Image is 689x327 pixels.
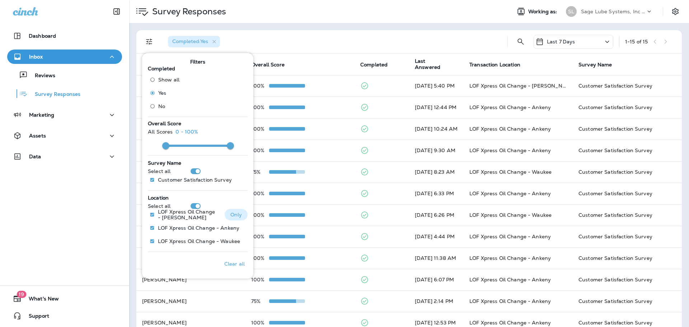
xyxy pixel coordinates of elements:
[148,120,181,127] span: Overall Score
[28,91,80,98] p: Survey Responses
[469,62,520,68] span: Transaction Location
[409,247,464,269] td: [DATE] 11:38 AM
[251,126,269,132] p: 100%
[547,39,575,45] p: Last 7 Days
[17,291,26,298] span: 19
[464,183,573,204] td: LOF Xpress Oil Change - Ankeny
[464,226,573,247] td: LOF Xpress Oil Change - Ankeny
[578,62,612,68] span: Survey Name
[251,62,285,68] span: Overall Score
[469,61,530,68] span: Transaction Location
[29,133,46,139] p: Assets
[409,183,464,204] td: [DATE] 6:33 PM
[158,225,239,231] p: LOF Xpress Oil Change - Ankeny
[148,195,169,201] span: Location
[464,97,573,118] td: LOF Xpress Oil Change - Ankeny
[360,61,397,68] span: Completed
[573,140,682,161] td: Customer Satisfaction Survey
[625,39,648,45] div: 1 - 15 of 15
[573,161,682,183] td: Customer Satisfaction Survey
[573,97,682,118] td: Customer Satisfaction Survey
[29,112,54,118] p: Marketing
[190,59,206,65] span: Filters
[158,238,240,244] p: LOF Xpress Oil Change - Waukee
[251,277,269,282] p: 100%
[7,29,122,43] button: Dashboard
[409,161,464,183] td: [DATE] 8:23 AM
[7,67,122,83] button: Reviews
[251,169,269,175] p: 75%
[464,269,573,290] td: LOF Xpress Oil Change - Ankeny
[224,261,245,267] p: Clear all
[225,209,248,220] button: Only
[409,140,464,161] td: [DATE] 9:30 AM
[528,9,559,15] span: Working as:
[360,62,388,68] span: Completed
[136,269,245,290] td: [PERSON_NAME]
[158,90,166,96] span: Yes
[464,75,573,97] td: LOF Xpress Oil Change - [PERSON_NAME]
[28,73,55,79] p: Reviews
[158,103,165,109] span: No
[7,149,122,164] button: Data
[464,290,573,312] td: LOF Xpress Oil Change - Ankeny
[464,118,573,140] td: LOF Xpress Oil Change - Ankeny
[464,140,573,161] td: LOF Xpress Oil Change - Ankeny
[251,148,269,153] p: 100%
[464,247,573,269] td: LOF Xpress Oil Change - Ankeny
[415,58,451,70] span: Last Answered
[29,33,56,39] p: Dashboard
[251,104,269,110] p: 100%
[142,34,156,49] button: Filters
[29,154,41,159] p: Data
[415,58,461,70] span: Last Answered
[148,129,173,135] p: All Scores
[409,290,464,312] td: [DATE] 2:14 PM
[136,140,245,161] td: [PERSON_NAME]
[409,204,464,226] td: [DATE] 6:26 PM
[158,177,232,183] p: Customer Satisfaction Survey
[578,61,622,68] span: Survey Name
[148,168,170,174] p: Select all
[136,226,245,247] td: [PERSON_NAME]
[7,291,122,306] button: 19What's New
[251,83,269,89] p: 100%
[573,247,682,269] td: Customer Satisfaction Survey
[251,234,269,239] p: 100%
[464,204,573,226] td: LOF Xpress Oil Change - Waukee
[158,77,179,83] span: Show all
[251,61,294,68] span: Overall Score
[7,129,122,143] button: Assets
[158,209,219,220] p: LOF Xpress Oil Change - [PERSON_NAME]
[409,97,464,118] td: [DATE] 12:44 PM
[251,212,269,218] p: 100%
[149,6,226,17] p: Survey Responses
[581,9,646,14] p: Sage Lube Systems, Inc dba LOF Xpress Oil Change
[136,183,245,204] td: [PERSON_NAME]
[251,298,269,304] p: 75%
[148,65,175,72] span: Completed
[29,54,43,60] p: Inbox
[573,183,682,204] td: Customer Satisfaction Survey
[136,75,245,97] td: [PERSON_NAME]
[107,4,127,19] button: Collapse Sidebar
[175,129,198,135] p: 0 - 100%
[409,118,464,140] td: [DATE] 10:24 AM
[136,290,245,312] td: [PERSON_NAME]
[7,50,122,64] button: Inbox
[136,204,245,226] td: [PERSON_NAME]
[409,75,464,97] td: [DATE] 5:40 PM
[7,108,122,122] button: Marketing
[148,160,182,166] span: Survey Name
[136,97,245,118] td: [PERSON_NAME]
[409,269,464,290] td: [DATE] 6:07 PM
[136,161,245,183] td: [PERSON_NAME]
[573,75,682,97] td: Customer Satisfaction Survey
[573,226,682,247] td: Customer Satisfaction Survey
[251,255,269,261] p: 100%
[230,212,242,218] p: Only
[22,313,49,322] span: Support
[148,203,170,209] p: Select all
[566,6,577,17] div: SL
[573,290,682,312] td: Customer Satisfaction Survey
